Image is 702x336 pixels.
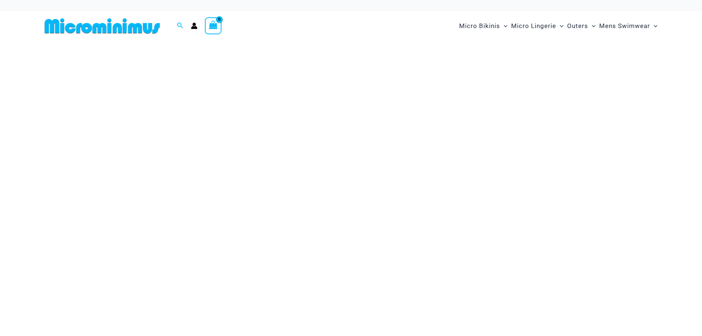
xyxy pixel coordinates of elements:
a: Micro BikinisMenu ToggleMenu Toggle [457,15,509,37]
span: Menu Toggle [588,17,596,35]
span: Micro Lingerie [511,17,556,35]
a: Search icon link [177,21,184,31]
a: Mens SwimwearMenu ToggleMenu Toggle [597,15,659,37]
span: Menu Toggle [650,17,657,35]
span: Menu Toggle [500,17,507,35]
span: Outers [567,17,588,35]
span: Menu Toggle [556,17,563,35]
a: OutersMenu ToggleMenu Toggle [565,15,597,37]
a: Account icon link [191,22,198,29]
a: View Shopping Cart, empty [205,17,222,34]
span: Mens Swimwear [599,17,650,35]
nav: Site Navigation [456,14,661,38]
img: MM SHOP LOGO FLAT [42,18,163,34]
span: Micro Bikinis [459,17,500,35]
a: Micro LingerieMenu ToggleMenu Toggle [509,15,565,37]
